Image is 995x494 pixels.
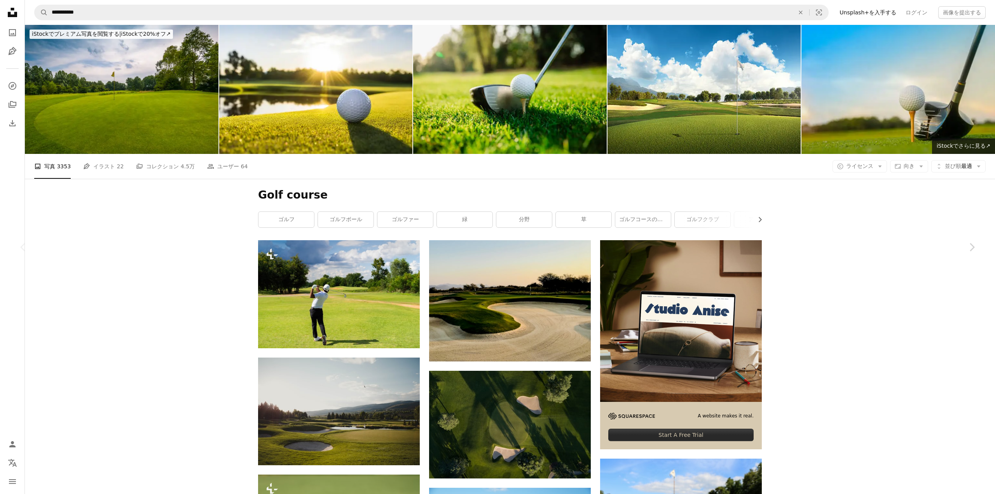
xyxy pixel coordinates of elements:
[25,25,218,154] img: 18 番ホールのゴルフコース
[945,162,972,170] span: 最適
[318,212,374,227] a: ゴルフボール
[5,436,20,452] a: ログイン / 登録する
[5,474,20,489] button: メニュー
[25,25,178,44] a: iStockでプレミアム写真を閲覧する|iStockで20%オフ↗
[615,212,671,227] a: ゴルフコースのエアリアル
[938,6,986,19] button: 画像を提出する
[675,212,730,227] a: ゴルフクラブ
[608,413,655,419] img: file-1705255347840-230a6ab5bca9image
[32,31,121,37] span: iStockでプレミアム写真を閲覧する |
[377,212,433,227] a: ゴルファー
[945,163,961,169] span: 並び順
[753,212,762,227] button: リストを右にスクロールする
[801,25,995,154] img: Golf clubs and balls on a green lawn in a beautiful golf course with morning sunshine.
[5,455,20,471] button: 言語
[600,240,762,402] img: file-1705123271268-c3eaf6a79b21image
[607,25,801,154] img: ゴルフ: ゴルフコース
[136,154,195,179] a: コレクション 4.5万
[5,78,20,94] a: 探す
[835,6,901,19] a: Unsplash+を入手する
[437,212,492,227] a: 緑
[901,6,932,19] a: ログイン
[258,358,420,465] img: 昼間の白い空の下、緑の木々のそばの緑の芝生のフィールド
[496,212,552,227] a: 分野
[258,212,314,227] a: ゴルフ
[890,160,928,173] button: 向き
[117,162,124,171] span: 22
[698,413,754,419] span: A website makes it real.
[5,97,20,112] a: コレクション
[734,212,790,227] a: アウトドア
[34,5,829,20] form: サイト内でビジュアルを探す
[904,163,915,169] span: 向き
[258,408,420,415] a: 昼間の白い空の下、緑の木々のそばの緑の芝生のフィールド
[846,163,873,169] span: ライセンス
[241,162,248,171] span: 64
[258,240,420,348] img: コースでゴルフをするアジア人男性。夏に
[5,44,20,59] a: イラスト
[30,30,173,39] div: iStockで20%オフ ↗
[429,240,591,361] img: 澄み切った青空の下のゴルフ場
[810,5,828,20] button: ビジュアル検索
[5,25,20,40] a: 写真
[207,154,248,179] a: ユーザー 64
[35,5,48,20] button: Unsplashで検索する
[219,25,413,154] img: 夕暮れ時の絵のように美しい緑のゴルフコースに白いゴルフボール。スペースをコピーします。
[608,429,754,441] div: Start A Free Trial
[429,297,591,304] a: 澄み切った青空の下のゴルフ場
[931,160,986,173] button: 並び順最適
[429,421,591,428] a: 草原の鳥瞰写真
[932,138,995,154] a: iStockでさらに見る↗
[5,115,20,131] a: ダウンロード履歴
[429,371,591,478] img: 草原の鳥瞰写真
[258,290,420,297] a: コースでゴルフをするアジア人男性。夏に
[937,143,990,149] span: iStockでさらに見る ↗
[556,212,611,227] a: 草
[948,210,995,285] a: 次へ
[181,162,195,171] span: 4.5万
[600,240,762,450] a: A website makes it real.Start A Free Trial
[792,5,809,20] button: 全てクリア
[413,25,607,154] img: 美しいゴルフコースの緑の芝生の上のゴルフクラブとゴルフボール - ストックフォト
[258,188,762,202] h1: Golf course
[833,160,887,173] button: ライセンス
[83,154,124,179] a: イラスト 22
